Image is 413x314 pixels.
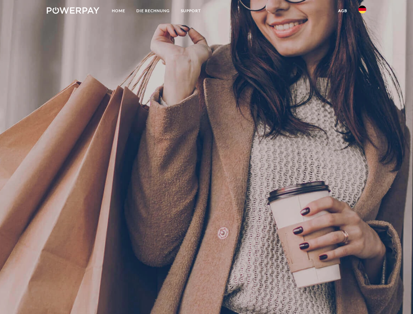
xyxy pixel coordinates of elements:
[106,5,131,17] a: Home
[358,6,366,13] img: de
[175,5,206,17] a: SUPPORT
[131,5,175,17] a: DIE RECHNUNG
[333,5,353,17] a: agb
[47,7,99,14] img: logo-powerpay-white.svg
